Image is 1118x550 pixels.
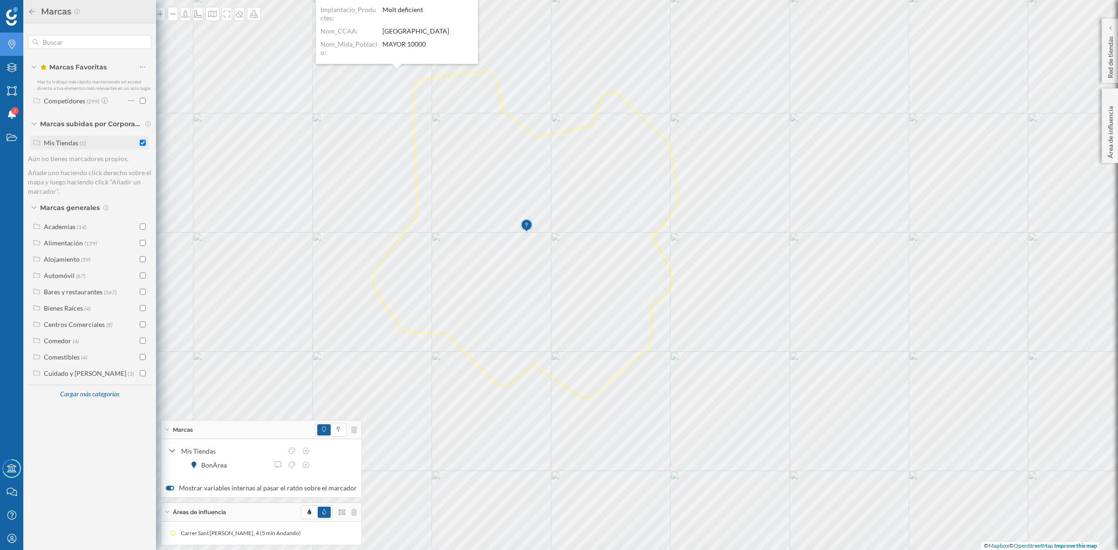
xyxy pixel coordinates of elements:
[87,97,99,105] span: (299)
[84,239,97,247] span: (159)
[44,353,80,361] div: Comestibles
[320,40,377,56] span: Nom_Mida_Poblacio:
[1106,33,1115,78] p: Red de tiendas
[44,255,80,263] div: Alojamiento
[37,79,151,91] span: Haz tu trabajo más rápido manteniendo un acceso directo a tus elementos más relevantes en un solo...
[382,40,426,48] span: MAYOR 10000
[201,460,232,470] div: BonÀrea
[81,255,90,263] span: (59)
[382,27,449,35] span: [GEOGRAPHIC_DATA]
[173,508,226,516] span: Áreas de influencia
[28,168,151,196] p: Añade uno haciendo click derecho sobre el mapa y luego haciendo click “Añadir un marcador”.
[521,217,532,235] img: Marker
[181,446,283,456] div: Mis Tiendas
[76,272,85,279] span: (67)
[1014,542,1053,549] a: OpenStreetMap
[44,97,85,105] div: Competidores
[19,7,52,15] span: Soporte
[14,106,16,115] span: 7
[982,542,1099,550] div: © ©
[44,320,105,328] div: Centros Comerciales
[44,223,75,231] div: Academias
[81,353,87,361] span: (4)
[44,272,75,279] div: Automóvil
[128,369,134,377] span: (3)
[84,304,90,312] span: (4)
[988,542,1009,549] a: Mapbox
[181,529,306,538] div: Carrer Sant [PERSON_NAME], 4 (5 min Andando)
[80,139,86,147] span: (1)
[173,426,193,434] span: Marcas
[320,27,358,35] span: Nom_CCAA:
[40,203,100,212] span: Marcas generales
[73,337,79,345] span: (4)
[44,304,83,312] div: Bienes Raíces
[44,337,71,345] div: Comedor
[320,5,376,21] span: Implantacio_Productes:
[1106,102,1115,158] p: Área de influencia
[77,223,86,231] span: (14)
[104,288,116,296] span: (167)
[44,288,102,296] div: Bares y restaurantes
[44,139,78,147] div: Mis Tiendas
[40,62,107,72] span: Marcas Favoritas
[166,483,357,493] label: Mostrar variables internas al pasar el ratón sobre el marcador
[44,369,126,377] div: Cuidado y [PERSON_NAME]
[382,5,423,13] span: Molt deficient
[106,320,112,328] span: (8)
[1054,542,1097,549] a: Improve this map
[6,7,18,26] img: Geoblink Logo
[44,239,83,247] div: Alimentación
[36,4,74,19] h2: Marcas
[40,119,143,129] span: Marcas subidas por Corporación Alimentaria Guissona (BonÀrea)
[55,386,124,402] div: Cargar más categorías
[28,154,151,163] p: Aún no tienes marcadores propios.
